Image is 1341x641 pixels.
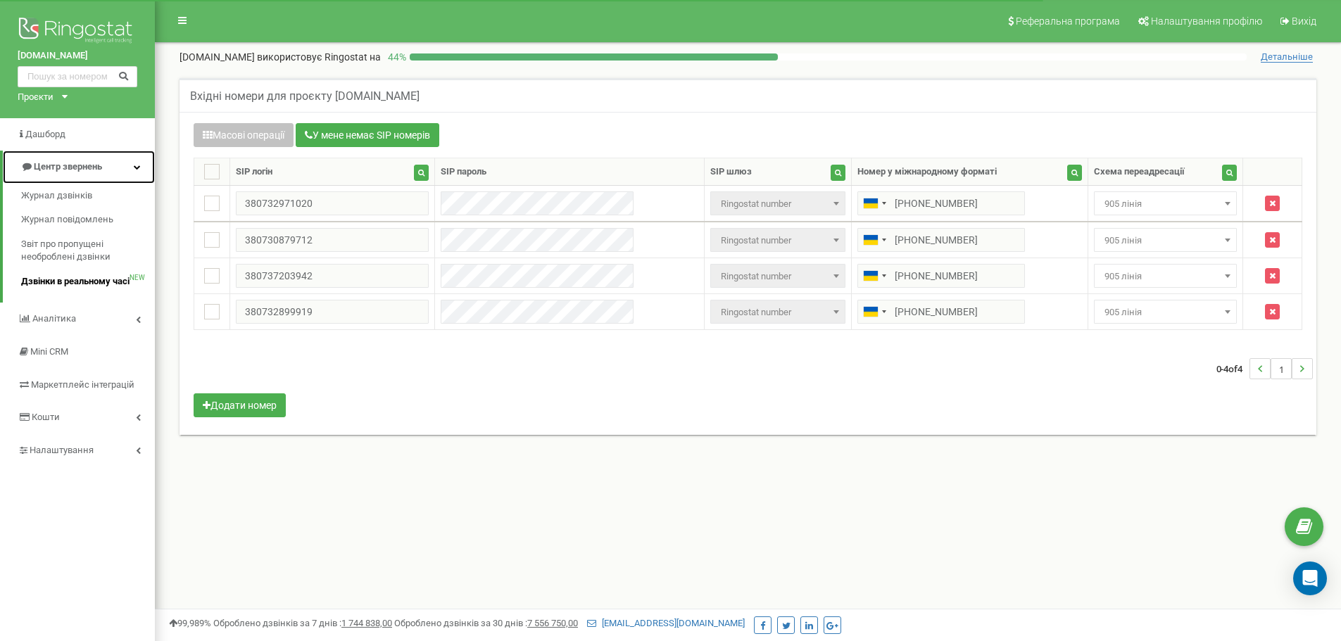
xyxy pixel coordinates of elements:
[858,229,890,251] div: Telephone country code
[715,231,841,250] span: Ringostat number
[381,50,410,64] p: 44 %
[1228,362,1238,375] span: of
[31,379,134,390] span: Маркетплейс інтеграцій
[1094,300,1237,324] span: 905 лінія
[18,91,53,104] div: Проєкти
[21,269,155,294] a: Дзвінки в реальному часіNEW
[710,264,845,288] span: Ringostat number
[190,90,420,103] h5: Вхідні номери для проєкту [DOMAIN_NAME]
[857,165,997,179] div: Номер у міжнародному форматі
[1261,51,1313,63] span: Детальніше
[194,393,286,417] button: Додати номер
[1016,15,1120,27] span: Реферальна програма
[213,618,392,628] span: Оброблено дзвінків за 7 днів :
[18,66,137,87] input: Пошук за номером
[858,265,890,287] div: Telephone country code
[435,158,704,186] th: SIP пароль
[296,123,439,147] button: У мене немає SIP номерів
[25,129,65,139] span: Дашборд
[1094,228,1237,252] span: 905 лінія
[1094,191,1237,215] span: 905 лінія
[32,412,60,422] span: Кошти
[1099,303,1232,322] span: 905 лінія
[858,300,890,323] div: Telephone country code
[1216,344,1313,393] nav: ...
[3,151,155,184] a: Центр звернень
[194,123,294,147] button: Масові операції
[21,208,155,232] a: Журнал повідомлень
[710,228,845,252] span: Ringostat number
[527,618,578,628] u: 7 556 750,00
[21,213,113,227] span: Журнал повідомлень
[21,184,155,208] a: Журнал дзвінків
[857,264,1025,288] input: 050 123 4567
[30,445,94,455] span: Налаштування
[710,191,845,215] span: Ringostat number
[857,228,1025,252] input: 050 123 4567
[341,618,392,628] u: 1 744 838,00
[18,14,137,49] img: Ringostat logo
[21,189,92,203] span: Журнал дзвінків
[1094,264,1237,288] span: 905 лінія
[710,300,845,324] span: Ringostat number
[715,194,841,214] span: Ringostat number
[30,346,68,357] span: Mini CRM
[180,50,381,64] p: [DOMAIN_NAME]
[1099,231,1232,250] span: 905 лінія
[236,165,272,179] div: SIP логін
[857,191,1025,215] input: 050 123 4567
[21,238,148,264] span: Звіт про пропущені необроблені дзвінки
[18,49,137,63] a: [DOMAIN_NAME]
[1271,358,1292,379] li: 1
[32,313,76,324] span: Аналiтика
[1216,358,1249,379] span: 0-4 4
[1293,561,1327,595] div: Open Intercom Messenger
[715,303,841,322] span: Ringostat number
[858,192,890,215] div: Telephone country code
[21,275,130,288] span: Дзвінки в реальному часі
[857,300,1025,324] input: 050 123 4567
[169,618,211,628] span: 99,989%
[1094,165,1185,179] div: Схема переадресації
[34,161,102,172] span: Центр звернень
[710,165,752,179] div: SIP шлюз
[715,267,841,286] span: Ringostat number
[21,232,155,269] a: Звіт про пропущені необроблені дзвінки
[1099,194,1232,214] span: 905 лінія
[587,618,745,628] a: [EMAIL_ADDRESS][DOMAIN_NAME]
[1292,15,1316,27] span: Вихід
[394,618,578,628] span: Оброблено дзвінків за 30 днів :
[1151,15,1262,27] span: Налаштування профілю
[257,51,381,63] span: використовує Ringostat на
[1099,267,1232,286] span: 905 лінія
